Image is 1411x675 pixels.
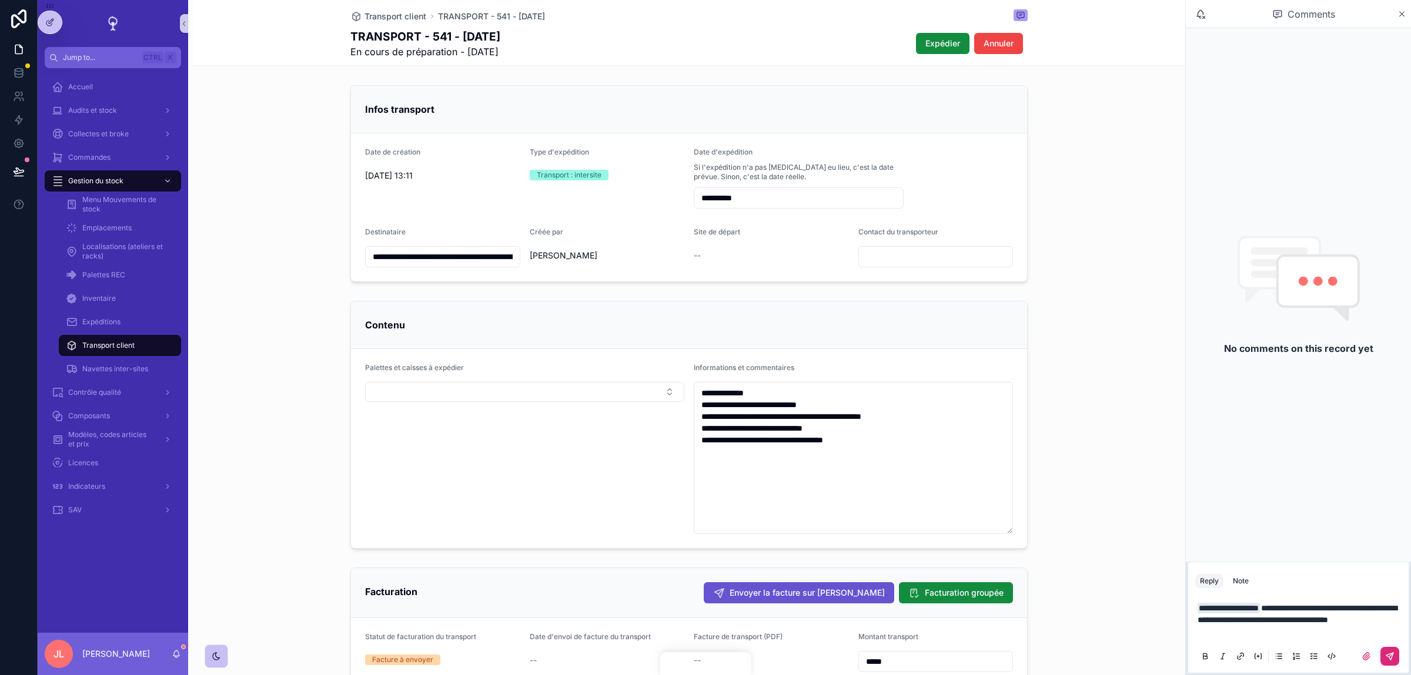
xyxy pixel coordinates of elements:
[82,223,132,233] span: Emplacements
[68,129,129,139] span: Collectes et broke
[704,582,894,603] button: Envoyer la facture sur [PERSON_NAME]
[694,632,783,641] span: Facture de transport (PDF)
[350,45,500,59] span: En cours de préparation - [DATE]
[365,315,405,334] h2: Contenu
[45,476,181,497] a: Indicateurs
[38,68,188,536] div: scrollable content
[68,482,105,491] span: Indicateurs
[350,28,500,45] h1: TRANSPORT - 541 - [DATE]
[59,311,181,333] a: Expéditions
[82,341,135,350] span: Transport client
[45,452,181,473] a: Licences
[1228,574,1253,588] button: Note
[82,364,148,374] span: Navettes inter-sites
[530,250,597,261] span: [PERSON_NAME]
[68,411,110,421] span: Composants
[537,170,601,180] div: Transport : intersite
[1195,574,1223,588] button: Reply
[68,106,117,115] span: Audits et stock
[925,38,960,49] span: Expédier
[45,405,181,427] a: Composants
[858,227,938,236] span: Contact du transporteur
[925,587,1004,599] span: Facturation groupée
[59,194,181,215] a: Menu Mouvements de stock
[59,288,181,309] a: Inventaire
[45,100,181,121] a: Audits et stock
[694,163,904,182] span: Si l'expédition n'a pas [MEDICAL_DATA] eu lieu, c'est la date prévue. Sinon, c'est la date réelle.
[45,123,181,145] a: Collectes et broke
[82,242,169,261] span: Localisations (ateliers et racks)
[974,33,1023,54] button: Annuler
[350,11,426,22] a: Transport client
[530,654,537,666] span: --
[59,241,181,262] a: Localisations (ateliers et racks)
[365,147,420,156] span: Date de création
[45,147,181,168] a: Commandes
[365,582,417,601] h2: Facturation
[365,170,520,182] span: [DATE] 13:11
[1233,576,1249,586] div: Note
[530,227,563,236] span: Créée par
[365,100,434,119] h2: Infos transport
[103,14,122,33] img: App logo
[45,47,181,68] button: Jump to...CtrlK
[45,499,181,520] a: SAV
[984,38,1014,49] span: Annuler
[858,632,918,641] span: Montant transport
[438,11,545,22] a: TRANSPORT - 541 - [DATE]
[68,82,93,92] span: Accueil
[365,11,426,22] span: Transport client
[365,382,684,402] button: Select Button
[59,335,181,356] a: Transport client
[694,147,753,156] span: Date d'expédition
[68,430,154,449] span: Modèles, codes articles et prix
[68,458,98,468] span: Licences
[45,429,181,450] a: Modèles, codes articles et prix
[59,217,181,239] a: Emplacements
[530,632,651,641] span: Date d'envoi de facture du transport
[899,582,1013,603] button: Facturation groupée
[59,358,181,380] a: Navettes inter-sites
[142,52,163,63] span: Ctrl
[694,363,794,372] span: Informations et commentaires
[68,388,121,397] span: Contrôle qualité
[1224,341,1373,355] h2: No comments on this record yet
[54,647,64,661] span: JL
[530,147,589,156] span: Type d'expédition
[82,317,121,327] span: Expéditions
[166,53,175,62] span: K
[365,227,406,236] span: Destinataire
[730,587,885,599] span: Envoyer la facture sur [PERSON_NAME]
[68,153,111,162] span: Commandes
[59,264,181,286] a: Palettes REC
[365,363,464,372] span: Palettes et caisses à expédier
[82,270,125,280] span: Palettes REC
[68,505,82,515] span: SAV
[63,53,138,62] span: Jump to...
[45,76,181,98] a: Accueil
[694,250,701,261] span: --
[372,654,433,665] div: Facture à envoyer
[45,170,181,192] a: Gestion du stock
[82,294,116,303] span: Inventaire
[916,33,969,54] button: Expédier
[82,195,169,214] span: Menu Mouvements de stock
[694,227,740,236] span: Site de départ
[82,648,150,660] p: [PERSON_NAME]
[365,632,476,641] span: Statut de facturation du transport
[45,382,181,403] a: Contrôle qualité
[68,176,123,186] span: Gestion du stock
[1288,7,1335,21] span: Comments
